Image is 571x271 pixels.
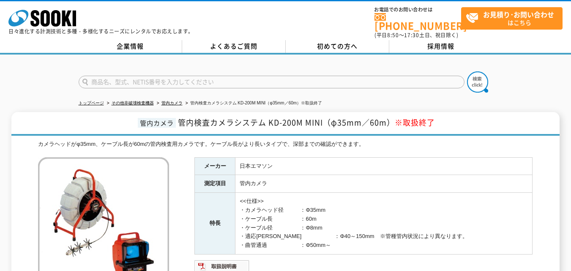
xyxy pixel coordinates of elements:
[387,31,399,39] span: 8:50
[286,40,389,53] a: 初めての方へ
[395,117,435,128] span: ※取扱終了
[178,117,435,128] span: 管内検査カメラシステム KD-200M MINI（φ35mm／60m）
[374,7,461,12] span: お電話でのお問い合わせは
[182,40,286,53] a: よくあるご質問
[374,31,458,39] span: (平日 ～ 土日、祝日除く)
[195,157,235,175] th: メーカー
[467,71,488,93] img: btn_search.png
[184,99,322,108] li: 管内検査カメラシステム KD-200M MINI（φ35mm／60m）※取扱終了
[483,9,554,19] strong: お見積り･お問い合わせ
[235,193,533,255] td: <<仕様>> ・カメラヘッド径 ：Φ35mm ・ケーブル長 ：60m ・ケーブル径 ：Φ8mm ・適応[PERSON_NAME] ：Φ40～150mm ※管種管内状況により異なります。 ・曲管通...
[38,140,533,149] div: カメラヘッドがφ35mm、ケーブル長が60mの管内検査用カメラです。ケーブル長がより長いタイプで、深部までの確認ができます。
[466,8,562,29] span: はこちら
[79,40,182,53] a: 企業情報
[161,101,183,105] a: 管内カメラ
[317,41,358,51] span: 初めての方へ
[235,157,533,175] td: 日本エマソン
[404,31,419,39] span: 17:30
[138,118,176,128] span: 管内カメラ
[79,101,104,105] a: トップページ
[374,13,461,30] a: [PHONE_NUMBER]
[8,29,194,34] p: 日々進化する計測技術と多種・多様化するニーズにレンタルでお応えします。
[235,175,533,193] td: 管内カメラ
[195,175,235,193] th: 測定項目
[389,40,493,53] a: 採用情報
[461,7,563,30] a: お見積り･お問い合わせはこちら
[195,193,235,255] th: 特長
[79,76,464,88] input: 商品名、型式、NETIS番号を入力してください
[112,101,154,105] a: その他非破壊検査機器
